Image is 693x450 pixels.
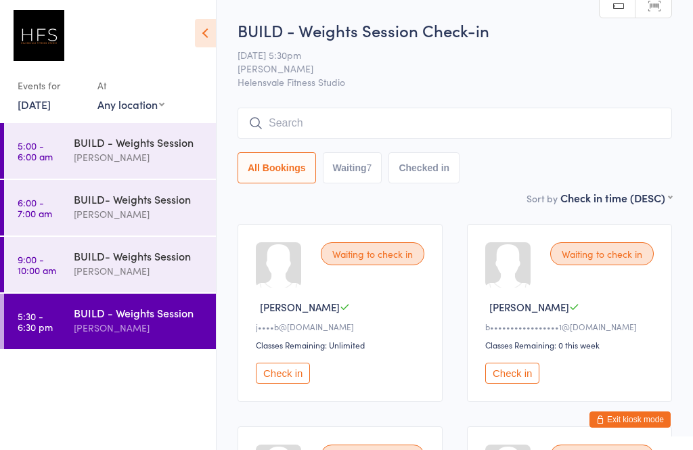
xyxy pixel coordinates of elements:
[4,123,216,179] a: 5:00 -6:00 amBUILD - Weights Session[PERSON_NAME]
[256,339,428,351] div: Classes Remaining: Unlimited
[485,321,658,332] div: b•••••••••••••••••1@[DOMAIN_NAME]
[18,254,56,275] time: 9:00 - 10:00 am
[238,152,316,183] button: All Bookings
[97,74,164,97] div: At
[256,363,310,384] button: Check in
[238,75,672,89] span: Helensvale Fitness Studio
[4,180,216,235] a: 6:00 -7:00 amBUILD- Weights Session[PERSON_NAME]
[74,135,204,150] div: BUILD - Weights Session
[238,19,672,41] h2: BUILD - Weights Session Check-in
[4,237,216,292] a: 9:00 -10:00 amBUILD- Weights Session[PERSON_NAME]
[260,300,340,314] span: [PERSON_NAME]
[14,10,64,61] img: Helensvale Fitness Studio (HFS)
[18,197,52,219] time: 6:00 - 7:00 am
[4,294,216,349] a: 5:30 -6:30 pmBUILD - Weights Session[PERSON_NAME]
[18,140,53,162] time: 5:00 - 6:00 am
[589,411,671,428] button: Exit kiosk mode
[367,162,372,173] div: 7
[74,248,204,263] div: BUILD- Weights Session
[74,320,204,336] div: [PERSON_NAME]
[18,74,84,97] div: Events for
[485,339,658,351] div: Classes Remaining: 0 this week
[97,97,164,112] div: Any location
[321,242,424,265] div: Waiting to check in
[74,150,204,165] div: [PERSON_NAME]
[238,108,672,139] input: Search
[74,206,204,222] div: [PERSON_NAME]
[550,242,654,265] div: Waiting to check in
[238,48,651,62] span: [DATE] 5:30pm
[256,321,428,332] div: j••••b@[DOMAIN_NAME]
[560,190,672,205] div: Check in time (DESC)
[74,192,204,206] div: BUILD- Weights Session
[388,152,460,183] button: Checked in
[238,62,651,75] span: [PERSON_NAME]
[323,152,382,183] button: Waiting7
[18,97,51,112] a: [DATE]
[74,263,204,279] div: [PERSON_NAME]
[18,311,53,332] time: 5:30 - 6:30 pm
[74,305,204,320] div: BUILD - Weights Session
[527,192,558,205] label: Sort by
[489,300,569,314] span: [PERSON_NAME]
[485,363,539,384] button: Check in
